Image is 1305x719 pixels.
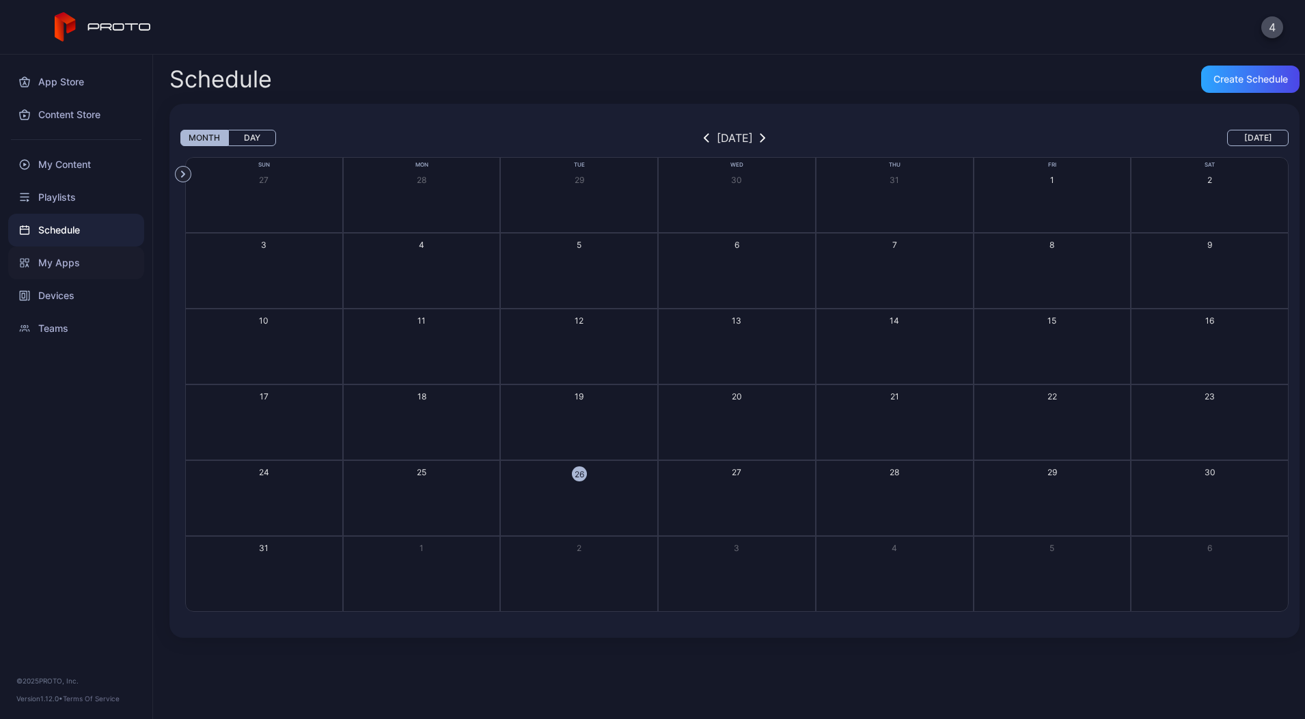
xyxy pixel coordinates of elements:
[816,160,974,169] div: Thu
[419,239,424,251] div: 4
[974,384,1131,460] button: 22
[572,466,587,481] div: 26
[974,536,1131,612] button: 5
[261,239,266,251] div: 3
[658,157,816,233] button: 30
[575,391,583,402] div: 19
[816,460,974,536] button: 28
[260,391,269,402] div: 17
[816,536,974,612] button: 4
[658,309,816,384] button: 13
[816,233,974,309] button: 7
[259,466,269,478] div: 24
[500,309,658,384] button: 12
[185,160,343,169] div: Sun
[892,239,897,251] div: 7
[8,246,144,279] div: My Apps
[8,66,144,98] div: App Store
[1049,542,1054,554] div: 5
[343,384,501,460] button: 18
[420,542,424,554] div: 1
[731,174,742,186] div: 30
[259,542,269,554] div: 31
[575,174,584,186] div: 29
[169,67,272,91] h2: Schedule
[417,315,426,326] div: 11
[1213,74,1288,85] div: Create Schedule
[1131,309,1289,384] button: 16
[1207,174,1212,186] div: 2
[1205,315,1214,326] div: 16
[1131,233,1289,309] button: 9
[816,309,974,384] button: 14
[185,536,343,612] button: 31
[180,130,228,146] button: Month
[417,391,426,402] div: 18
[259,174,269,186] div: 27
[343,309,501,384] button: 11
[1261,16,1283,38] button: 4
[577,542,581,554] div: 2
[658,460,816,536] button: 27
[16,694,63,703] span: Version 1.12.0 •
[500,157,658,233] button: 29
[734,239,739,251] div: 6
[1207,542,1212,554] div: 6
[8,312,144,345] a: Teams
[717,130,753,146] div: [DATE]
[417,174,426,186] div: 28
[1047,391,1057,402] div: 22
[890,174,899,186] div: 31
[974,157,1131,233] button: 1
[8,98,144,131] a: Content Store
[185,157,343,233] button: 27
[1205,391,1215,402] div: 23
[1201,66,1300,93] button: Create Schedule
[732,391,742,402] div: 20
[185,384,343,460] button: 17
[1050,174,1054,186] div: 1
[185,460,343,536] button: 24
[343,460,501,536] button: 25
[816,157,974,233] button: 31
[1131,157,1289,233] button: 2
[658,160,816,169] div: Wed
[343,160,501,169] div: Mon
[1131,160,1289,169] div: Sat
[890,466,899,478] div: 28
[974,160,1131,169] div: Fri
[575,315,583,326] div: 12
[1131,536,1289,612] button: 6
[816,384,974,460] button: 21
[8,181,144,214] a: Playlists
[185,233,343,309] button: 3
[974,460,1131,536] button: 29
[658,233,816,309] button: 6
[577,239,581,251] div: 5
[8,279,144,312] a: Devices
[890,315,899,326] div: 14
[974,309,1131,384] button: 15
[8,148,144,181] a: My Content
[1131,460,1289,536] button: 30
[500,160,658,169] div: Tue
[500,384,658,460] button: 19
[343,536,501,612] button: 1
[16,675,136,686] div: © 2025 PROTO, Inc.
[417,466,426,478] div: 25
[343,233,501,309] button: 4
[1205,466,1215,478] div: 30
[228,130,276,146] button: Day
[974,233,1131,309] button: 8
[259,315,269,326] div: 10
[1207,239,1212,251] div: 9
[8,214,144,246] a: Schedule
[343,157,501,233] button: 28
[185,309,343,384] button: 10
